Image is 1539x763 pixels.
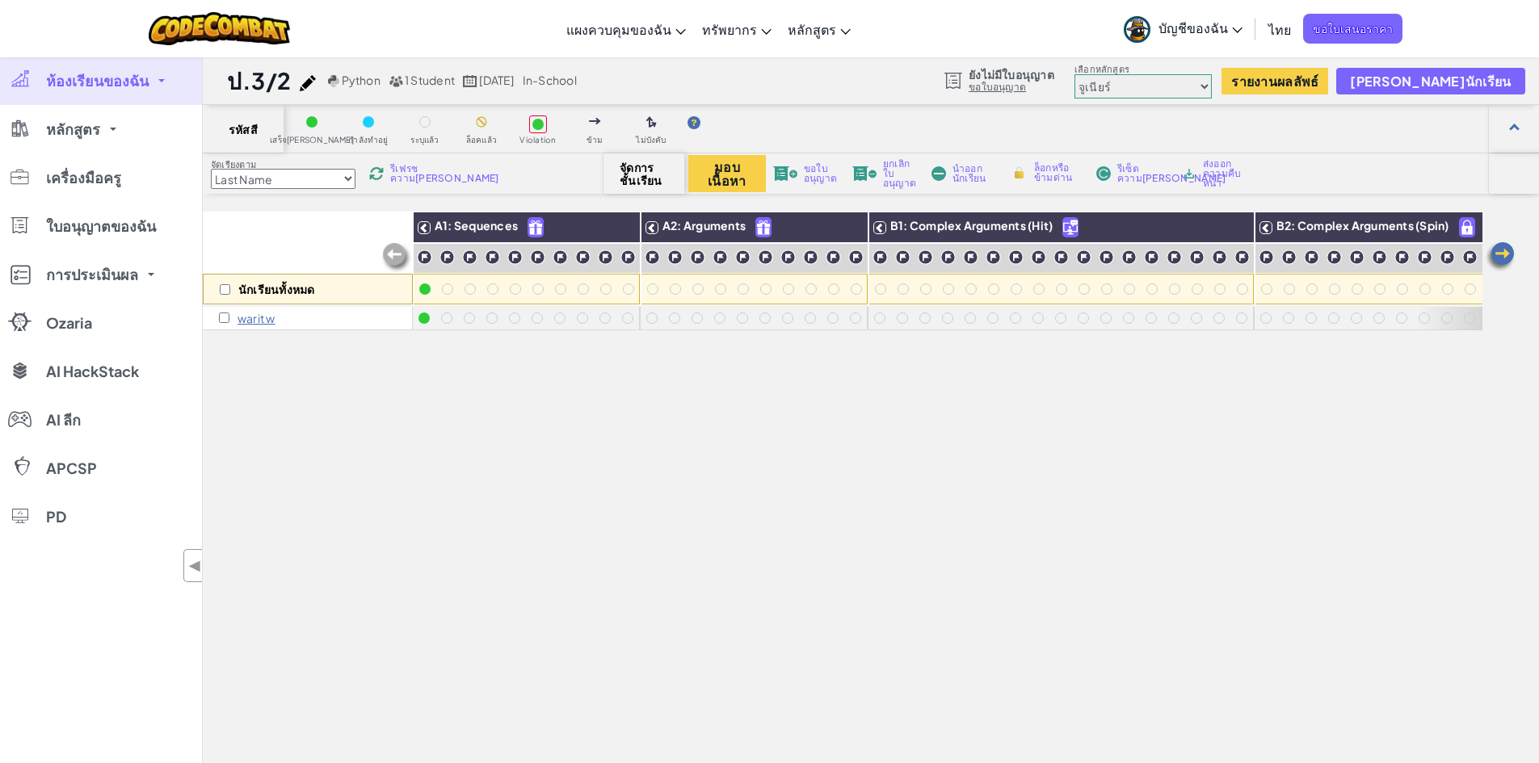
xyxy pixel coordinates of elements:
[758,249,773,265] img: IconChallengeLevel.svg
[702,21,757,38] span: ทรัพยากร
[270,136,354,145] span: เสร็จ[PERSON_NAME]
[952,164,996,183] span: นำออกนักเรียน
[1417,249,1432,265] img: IconChallengeLevel.svg
[46,170,121,185] span: เครื่องมือครู
[986,249,1001,265] img: IconChallengeLevel.svg
[969,81,1054,94] a: ขอใบอนุญาต
[1124,16,1150,43] img: avatar
[435,218,518,233] span: A1: Sequences
[238,283,315,296] p: นักเรียนทั้งหมด
[369,166,384,181] img: IconReload.svg
[646,116,657,129] img: IconOptionalLevel.svg
[1158,19,1243,36] span: บัญชีของฉัน
[852,166,877,181] img: IconLicenseRevoke.svg
[1063,218,1078,237] img: IconUnlockWithCall.svg
[780,249,796,265] img: IconChallengeLevel.svg
[1276,218,1449,233] span: B2: Complex Arguments (Spin)
[940,249,956,265] img: IconChallengeLevel.svg
[1189,249,1205,265] img: IconChallengeLevel.svg
[519,136,556,145] span: Violation
[528,218,543,237] img: IconFreeLevelv2.svg
[1281,249,1297,265] img: IconChallengeLevel.svg
[1008,249,1024,265] img: IconChallengeLevel.svg
[507,249,523,265] img: IconChallengeLevel.svg
[1096,166,1111,181] img: IconReset.svg
[1167,249,1182,265] img: IconChallengeLevel.svg
[1440,249,1455,265] img: IconChallengeLevel.svg
[688,116,700,129] img: IconHint.svg
[1117,164,1226,183] span: รีเซ็ตความ[PERSON_NAME]
[417,249,432,265] img: IconChallengeLevel.svg
[1222,68,1328,94] a: รายงานผลลัพธ์
[1203,159,1247,188] span: ส่งออกความคืบหน้า
[188,554,202,577] span: ◀
[149,12,290,45] a: CodeCombat logo
[227,65,292,96] h1: ป.3/2
[636,136,666,145] span: ไม่บังคับ
[883,159,917,188] span: ยกเลิกใบอนุญาต
[1074,63,1212,76] label: เลือกหลักสูตร
[530,249,545,265] img: IconChallengeLevel.svg
[1268,21,1291,38] span: ไทย
[1350,74,1511,88] span: [PERSON_NAME]นักเรียน
[1121,249,1137,265] img: IconChallengeLevel.svg
[1304,249,1319,265] img: IconChallengeLevel.svg
[918,249,933,265] img: IconChallengeLevel.svg
[662,218,746,233] span: A2: Arguments
[780,7,859,51] a: หลักสูตร
[479,73,514,87] span: [DATE]
[969,68,1054,81] span: ยังไม่มีใบอนุญาต
[46,267,138,282] span: การประเมินผล
[1182,166,1196,181] img: IconArchive.svg
[381,241,413,274] img: Arrow_Left_Inactive.png
[589,118,601,124] img: IconSkippedLevel.svg
[1336,68,1524,94] button: [PERSON_NAME]นักเรียน
[553,249,568,265] img: IconChallengeLevel.svg
[756,218,771,237] img: IconFreeLevelv2.svg
[46,316,92,330] span: Ozaria
[598,249,613,265] img: IconChallengeLevel.svg
[463,75,477,87] img: calendar.svg
[1076,249,1091,265] img: IconChallengeLevel.svg
[566,21,671,38] span: แผงควบคุมของฉัน
[229,123,258,136] span: รหัสสี
[1031,249,1046,265] img: IconChallengeLevel.svg
[890,218,1053,233] span: B1: Complex Arguments (Hit)
[1484,241,1516,273] img: Arrow_Left.png
[410,136,439,145] span: ระบุแล้ว
[439,249,455,265] img: IconChallengeLevel.svg
[485,249,500,265] img: IconChallengeLevel.svg
[1212,249,1227,265] img: IconChallengeLevel.svg
[848,249,864,265] img: IconChallengeLevel.svg
[1234,249,1250,265] img: IconChallengeLevel.svg
[1053,249,1069,265] img: IconChallengeLevel.svg
[1372,249,1387,265] img: IconChallengeLevel.svg
[873,249,888,265] img: IconChallengeLevel.svg
[300,75,316,91] img: iconPencil.svg
[931,166,946,181] img: IconRemoveStudents.svg
[46,122,100,136] span: หลักสูตร
[558,7,694,51] a: แผงควบคุมของฉัน
[211,158,355,171] label: จัดเรียงตาม
[1034,163,1082,182] span: ล็อกหรือข้ามด่าน
[895,249,910,265] img: IconChallengeLevel.svg
[735,249,751,265] img: IconChallengeLevel.svg
[1303,14,1402,44] a: ขอใบเสนอราคา
[462,249,477,265] img: IconChallengeLevel.svg
[690,249,705,265] img: IconChallengeLevel.svg
[46,413,81,427] span: AI ลีก
[1349,249,1364,265] img: IconChallengeLevel.svg
[713,249,728,265] img: IconChallengeLevel.svg
[405,73,455,87] span: 1 Student
[587,136,603,145] span: ข้าม
[667,249,683,265] img: IconChallengeLevel.svg
[390,164,499,183] span: รีเฟรชความ[PERSON_NAME]
[1259,249,1274,265] img: IconChallengeLevel.svg
[645,249,660,265] img: IconChallengeLevel.svg
[1327,249,1342,265] img: IconChallengeLevel.svg
[1394,249,1410,265] img: IconChallengeLevel.svg
[620,249,636,265] img: IconChallengeLevel.svg
[1011,166,1028,180] img: IconLock.svg
[342,73,381,87] span: Python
